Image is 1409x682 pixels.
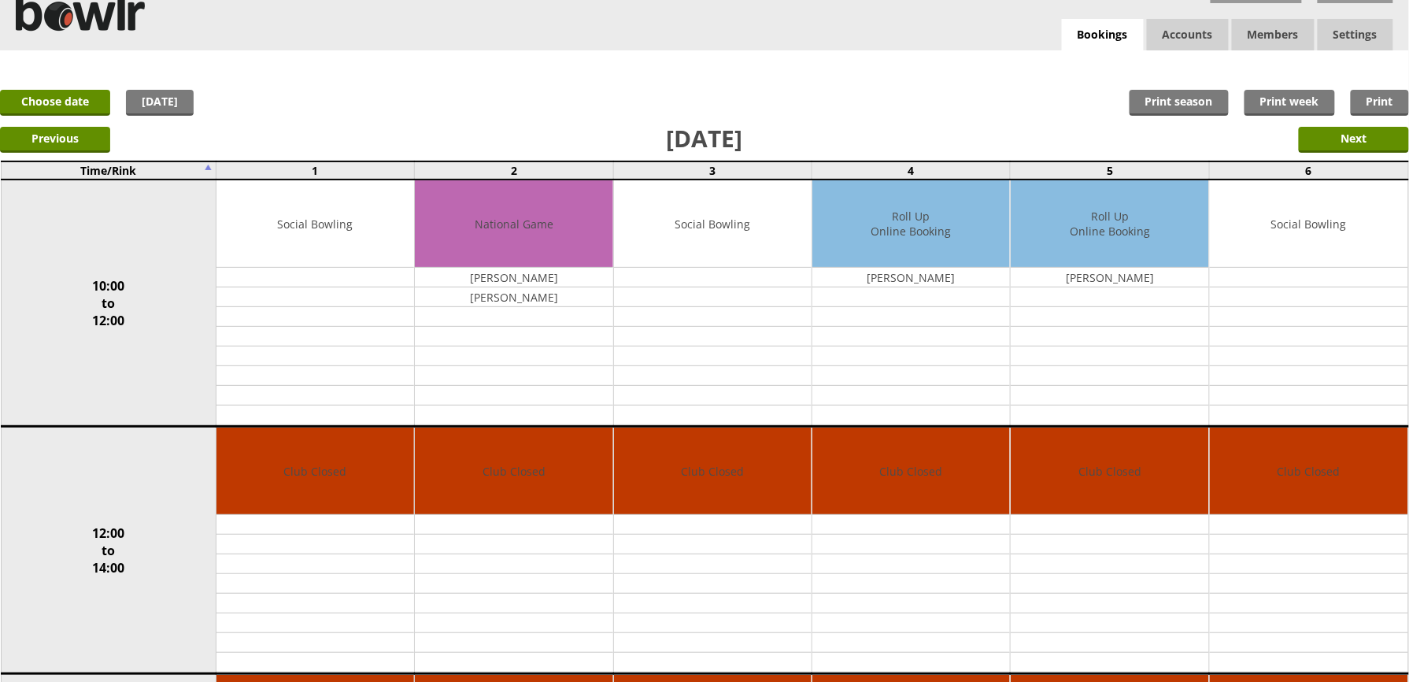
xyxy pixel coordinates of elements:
[1,427,216,674] td: 12:00 to 14:00
[1244,90,1335,116] a: Print week
[1147,19,1229,50] span: Accounts
[812,180,1010,268] td: Roll Up Online Booking
[613,161,812,180] td: 3
[614,428,812,515] td: Club Closed
[1299,127,1409,153] input: Next
[216,180,414,268] td: Social Bowling
[1232,19,1315,50] span: Members
[216,161,414,180] td: 1
[1,180,216,427] td: 10:00 to 12:00
[415,268,612,287] td: [PERSON_NAME]
[1,161,216,180] td: Time/Rink
[812,161,1011,180] td: 4
[1130,90,1229,116] a: Print season
[1011,268,1208,287] td: [PERSON_NAME]
[1209,161,1408,180] td: 6
[812,268,1010,287] td: [PERSON_NAME]
[216,428,414,515] td: Club Closed
[415,180,612,268] td: National Game
[1011,428,1208,515] td: Club Closed
[1011,161,1209,180] td: 5
[1351,90,1409,116] a: Print
[1318,19,1393,50] span: Settings
[415,287,612,307] td: [PERSON_NAME]
[1062,19,1144,51] a: Bookings
[1210,428,1408,515] td: Club Closed
[415,428,612,515] td: Club Closed
[614,180,812,268] td: Social Bowling
[812,428,1010,515] td: Club Closed
[415,161,613,180] td: 2
[1011,180,1208,268] td: Roll Up Online Booking
[1210,180,1408,268] td: Social Bowling
[126,90,194,116] a: [DATE]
